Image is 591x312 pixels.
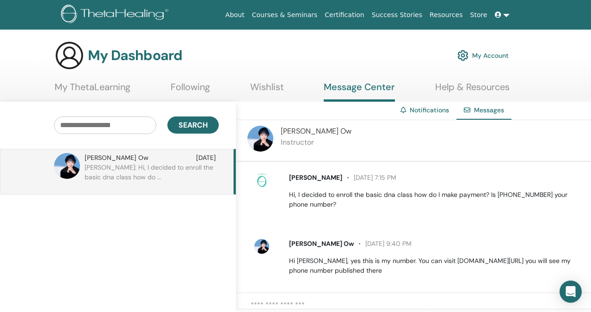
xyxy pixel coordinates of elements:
[457,48,468,63] img: cog.svg
[196,153,216,163] span: [DATE]
[342,173,396,182] span: [DATE] 7:15 PM
[250,81,284,99] a: Wishlist
[324,81,395,102] a: Message Center
[474,106,504,114] span: Messages
[560,281,582,303] div: Open Intercom Messenger
[410,106,449,114] a: Notifications
[289,239,354,248] span: [PERSON_NAME] Ow
[85,153,148,163] span: [PERSON_NAME] Ow
[254,173,269,188] img: no-photo.png
[222,6,248,24] a: About
[435,81,510,99] a: Help & Resources
[55,81,130,99] a: My ThetaLearning
[368,6,426,24] a: Success Stories
[55,41,84,70] img: generic-user-icon.jpg
[247,126,273,152] img: default.jpg
[171,81,210,99] a: Following
[281,126,351,136] span: [PERSON_NAME] Ow
[467,6,491,24] a: Store
[321,6,368,24] a: Certification
[248,6,321,24] a: Courses & Seminars
[167,116,219,134] button: Search
[54,153,80,179] img: default.jpg
[457,45,509,66] a: My Account
[289,190,580,209] p: Hi, I decided to enroll the basic dna class how do I make payment? Is [PHONE_NUMBER] your phone n...
[289,256,580,275] p: Hi [PERSON_NAME], yes this is my number. You can visit [DOMAIN_NAME][URL] you will see my phone n...
[61,5,172,25] img: logo.png
[88,47,182,64] h3: My Dashboard
[289,173,342,182] span: [PERSON_NAME]
[254,239,269,254] img: default.jpg
[354,239,412,248] span: [DATE] 9:40 PM
[179,120,208,130] span: Search
[281,137,351,148] p: Instructor
[426,6,467,24] a: Resources
[85,163,219,190] p: [PERSON_NAME]: Hi, I decided to enroll the basic dna class how do ...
